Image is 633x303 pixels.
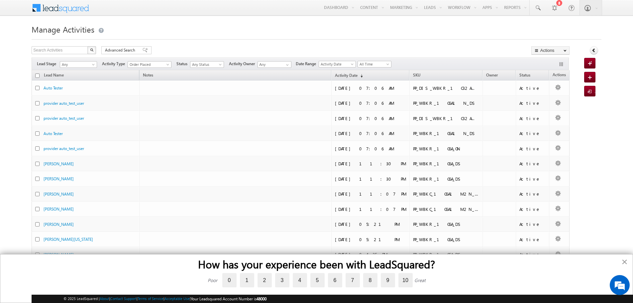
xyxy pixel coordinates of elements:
label: 9 [381,273,395,287]
img: Search [90,48,93,52]
a: [PERSON_NAME] [44,192,74,197]
td: [DATE] 04:35 PM [331,247,409,262]
div: Active [519,206,546,212]
td: [DATE] 07:06 AM [331,126,409,141]
a: [PERSON_NAME] [44,176,74,181]
td: [DATE] 05:21 PM [331,217,409,232]
label: 7 [346,273,360,287]
a: provider auto_test_user [44,101,84,106]
span: Manage Activities [32,24,94,35]
td: [DATE] 05:21 PM [331,232,409,247]
button: Actions [531,46,570,55]
div: PP_WBKR_1C6A1N_DS [413,100,479,106]
span: Activity Type [102,61,128,67]
button: Close [621,256,628,267]
div: Active [519,176,546,182]
span: SKU [413,73,420,77]
div: PP_WBKC_1C6A1M2N_DS_E [413,191,479,197]
div: Active [519,115,546,121]
a: [PERSON_NAME] [44,252,74,257]
a: [PERSON_NAME] [44,222,74,227]
span: Date Range [296,61,319,67]
td: [DATE] 11:30 PM [331,156,409,172]
div: PP_WBKR_1C6A_DS [413,251,479,257]
span: 48000 [257,296,266,301]
a: Show All Items [282,62,291,68]
span: Activity Date [319,61,354,67]
a: [PERSON_NAME][US_STATE] [44,237,93,242]
td: [DATE] 07:06 AM [331,111,409,126]
input: Type to Search [258,61,291,68]
a: Terms of Service [138,296,163,301]
div: Active [519,130,546,136]
label: 6 [328,273,342,287]
div: Active [519,161,546,167]
td: [DATE] 11:07 PM [331,202,409,217]
a: provider auto_test_user [44,146,84,151]
span: Order Placed [128,62,168,68]
a: provider auto_test_user [44,116,84,121]
td: [DATE] 07:06 AM [331,80,409,96]
span: Advanced Search [105,47,137,53]
div: Active [519,146,546,152]
div: PP_WBKR_1C6A1N_DS [413,130,479,136]
span: Any [60,62,95,68]
span: © 2025 LeadSquared | | | | | [63,296,266,302]
div: PP_DIS_WBKR_1C32A16N [413,85,479,91]
div: Active [519,221,546,227]
div: Active [519,191,546,197]
div: PP_WBKC_1C6A1M2N_DS_E [413,206,479,212]
span: All Time [358,61,389,67]
span: Activity Owner [229,61,258,67]
td: [DATE] 11:30 PM [331,171,409,187]
label: 0 [222,273,237,287]
span: Any Status [190,62,222,68]
span: Notes [140,72,157,80]
a: About [100,296,109,301]
div: Active [519,100,546,106]
div: PP_WBKR_1C6A_DS [413,236,479,242]
label: 2 [258,273,272,287]
a: Acceptable Use [164,296,190,301]
span: Status [519,73,530,77]
span: Your Leadsquared Account Number is [191,296,266,301]
td: [DATE] 07:06 AM [331,141,409,156]
div: PP_DIS_WBKR_1C32A16N [413,115,479,121]
div: PP_WBKR_1C6A_DS [413,221,479,227]
div: Great [414,277,426,283]
div: Active [519,236,546,242]
h2: How has your experience been with LeadSquared? [14,258,619,270]
div: Active [519,251,546,257]
a: [PERSON_NAME] [44,161,74,166]
span: Actions [549,71,569,80]
label: 10 [398,273,413,287]
div: PP_WBKR_1C6A_ON [413,146,479,152]
a: Activity Date [332,72,366,80]
span: Owner [486,73,498,77]
label: 5 [310,273,325,287]
a: [PERSON_NAME] [44,207,74,212]
label: 4 [293,273,307,287]
a: Auto Tester [44,85,63,90]
label: 1 [240,273,254,287]
div: PP_WBKR_1C6A_DS [413,176,479,182]
div: Poor [208,277,217,283]
label: 3 [275,273,289,287]
td: [DATE] 07:06 AM [331,96,409,111]
span: (sorted descending) [358,73,363,78]
span: Status [176,61,190,67]
label: 8 [363,273,377,287]
span: Lead Name [41,72,67,80]
span: Lead Stage [37,61,59,67]
a: Contact Support [110,296,137,301]
div: Active [519,85,546,91]
td: [DATE] 11:07 PM [331,187,409,202]
a: Auto Tester [44,131,63,136]
div: PP_WBKR_1C6A_DS [413,161,479,167]
input: Check all records [35,74,40,78]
